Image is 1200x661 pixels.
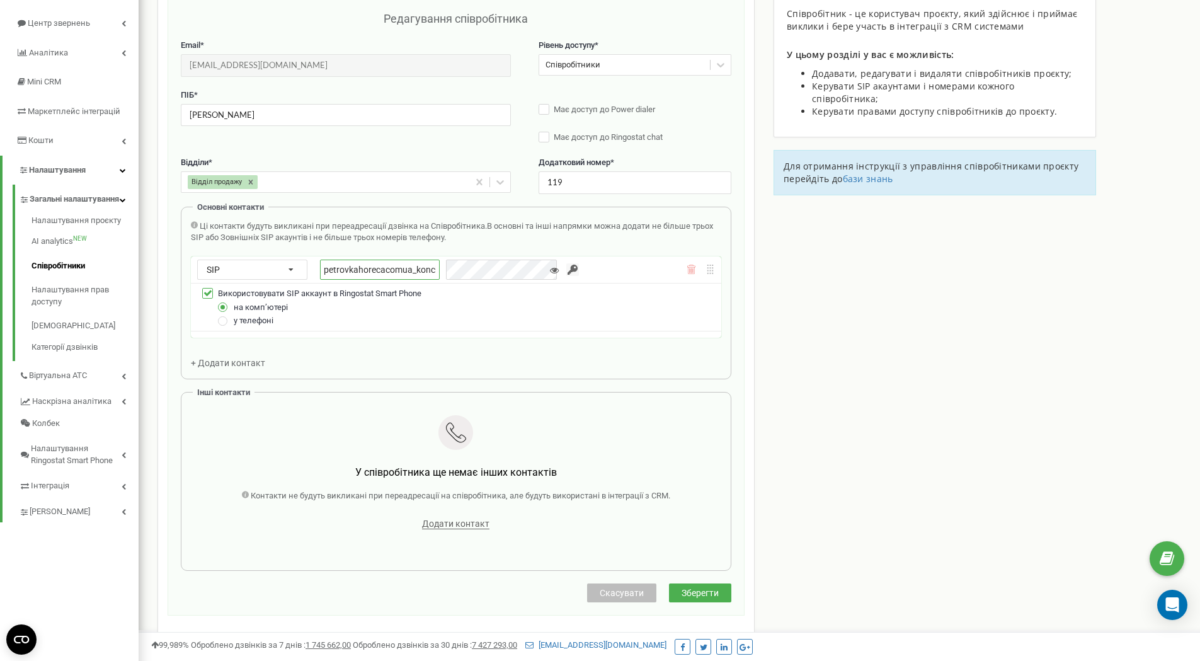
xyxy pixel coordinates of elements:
[31,314,139,338] a: [DEMOGRAPHIC_DATA]
[28,106,120,116] span: Маркетплейс інтеграцій
[539,158,610,167] span: Додатковий номер
[554,132,663,142] span: Має доступ до Ringostat chat
[19,497,139,523] a: [PERSON_NAME]
[19,361,139,387] a: Віртуальна АТС
[218,289,421,298] span: Використовувати SIP аккаунт в Ringostat Smart Phone
[546,59,600,71] div: Співробітники
[27,77,61,86] span: Mini CRM
[550,266,559,275] i: Показати/Приховати пароль
[30,193,119,205] span: Загальні налаштування
[197,202,264,212] span: Основні контакти
[19,471,139,497] a: Інтеграція
[151,640,189,650] span: 99,989%
[31,443,122,466] span: Налаштування Ringostat Smart Phone
[19,387,139,413] a: Наскрізна аналітика
[682,588,719,598] span: Зберегти
[306,640,351,650] u: 1 745 662,00
[539,40,595,50] span: Рівень доступу
[31,229,139,254] a: AI analyticsNEW
[384,12,528,25] span: Редагування співробітника
[554,105,655,114] span: Має доступ до Power dialer
[31,254,139,279] a: Співробітники
[19,434,139,471] a: Налаштування Ringostat Smart Phone
[566,263,579,276] input: Згенеруйте надійний пароль. Ringostat створить пароль, який відповідає усім вимогам безпеки
[812,80,1014,105] span: Керувати SIP акаунтами і номерами кожного співробітника;
[197,388,250,397] span: Інші контакти
[31,278,139,314] a: Налаштування прав доступу
[29,165,86,175] span: Налаштування
[320,260,440,280] input: Введіть ім'я SIP акаунта
[181,104,511,126] input: Введіть ПІБ
[188,175,244,189] div: Відділ продажу
[787,8,1077,32] span: Співробітник - це користувач проєкту, який здійснює і приймає виклики і бере участь в інтеграції ...
[28,18,90,28] span: Центр звернень
[234,302,288,312] span: на компʼютері
[181,54,511,76] input: Введіть Email
[812,67,1072,79] span: Додавати, редагувати і видаляти співробітників проєкту;
[587,583,656,602] button: Скасувати
[200,221,487,231] span: Ці контакти будуть викликані при переадресації дзвінка на Співробітника.
[234,316,273,325] span: у телефоні
[181,90,194,100] span: ПІБ
[422,519,489,529] span: Додати контакт
[3,156,139,185] a: Налаштування
[787,49,954,60] span: У цьому розділі у вас є можливість:
[669,583,731,602] button: Зберегти
[32,418,60,430] span: Колбек
[29,48,68,57] span: Аналiтика
[181,40,200,50] span: Email
[19,185,139,210] a: Загальні налаштування
[548,264,561,277] button: Показати/Приховати пароль
[29,370,87,382] span: Віртуальна АТС
[843,173,893,185] a: бази знань
[6,624,37,655] button: Open CMP widget
[191,640,351,650] span: Оброблено дзвінків за 7 днів :
[539,171,731,193] input: Вкажіть додатковий номер
[207,265,220,275] span: SIP
[353,640,517,650] span: Оброблено дзвінків за 30 днів :
[355,466,557,478] span: У співробітника ще немає інших контактів
[31,338,139,353] a: Категорії дзвінків
[784,160,1078,185] span: Для отримання інструкції з управління співробітниками проєкту перейдіть до
[191,358,265,368] span: + Додати контакт
[600,588,644,598] span: Скасувати
[31,215,139,230] a: Налаштування проєкту
[31,480,69,492] span: Інтеграція
[32,396,111,408] span: Наскрізна аналітика
[472,640,517,650] u: 7 427 293,00
[30,506,90,518] span: [PERSON_NAME]
[1157,590,1187,620] div: Open Intercom Messenger
[181,158,209,167] span: Відділи
[525,640,666,650] a: [EMAIL_ADDRESS][DOMAIN_NAME]
[251,491,670,500] span: Контакти не будуть викликані при переадресації на співробітника, але будуть використані в інтегра...
[812,105,1057,117] span: Керувати правами доступу співробітників до проєкту.
[28,135,54,145] span: Кошти
[19,413,139,435] a: Колбек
